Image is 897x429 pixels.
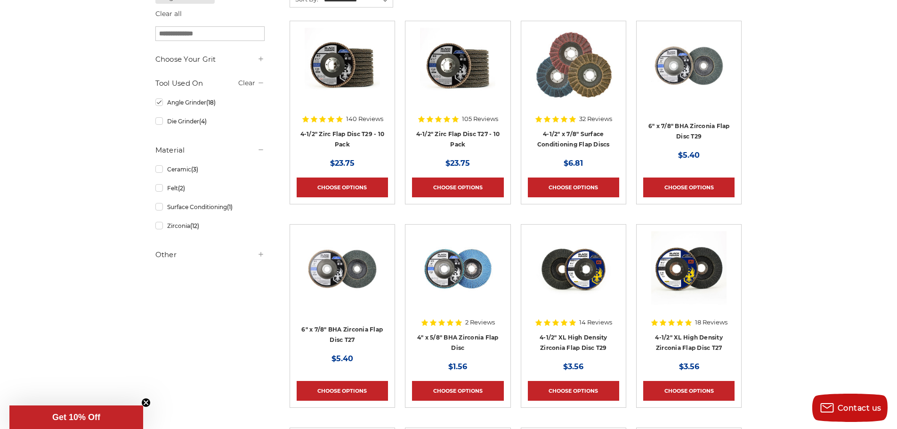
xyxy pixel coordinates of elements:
span: $1.56 [448,362,467,371]
span: 14 Reviews [579,319,612,325]
a: Zirconia [155,218,265,234]
a: 6" x 7/8" BHA Zirconia Flap Disc T27 [301,326,383,344]
span: 2 Reviews [465,319,495,325]
a: Angle Grinder [155,94,265,111]
h5: Other [155,249,265,260]
a: Die Grinder [155,113,265,130]
span: Get 10% Off [52,413,100,422]
span: (4) [199,118,207,125]
span: (3) [191,166,198,173]
a: Choose Options [297,178,388,197]
a: 4-1/2" Zirc Flap Disc T29 - 10 Pack [300,130,385,148]
button: Contact us [812,394,888,422]
a: 4" x 5/8" BHA Zirconia Flap Disc [417,334,499,352]
a: Ceramic [155,161,265,178]
a: Choose Options [643,381,735,401]
span: Contact us [838,404,881,413]
span: $23.75 [445,159,470,168]
img: Scotch brite flap discs [535,28,612,103]
h5: Choose Your Grit [155,54,265,65]
img: Coarse 36 grit BHA Zirconia flap disc, 6-inch, flat T27 for aggressive material removal [305,231,380,307]
a: Clear [238,79,255,87]
a: Black Hawk 4-1/2" x 7/8" Flap Disc Type 27 - 10 Pack [412,28,503,119]
img: 4-1/2" XL High Density Zirconia Flap Disc T29 [536,231,611,307]
a: 6" x 7/8" BHA Zirconia Flap Disc T29 [648,122,730,140]
button: Close teaser [141,398,151,407]
a: 4-1/2" XL High Density Zirconia Flap Disc T27 [643,231,735,323]
a: Surface Conditioning [155,199,265,215]
a: Choose Options [412,178,503,197]
a: Felt [155,180,265,196]
a: 4-1/2" Zirc Flap Disc T27 - 10 Pack [416,130,500,148]
a: 4-1/2" XL High Density Zirconia Flap Disc T27 [655,334,723,352]
h5: Material [155,145,265,156]
span: $5.40 [331,354,353,363]
span: $6.81 [564,159,583,168]
a: Coarse 36 grit BHA Zirconia flap disc, 6-inch, flat T27 for aggressive material removal [297,231,388,323]
span: $3.56 [679,362,699,371]
a: Choose Options [528,381,619,401]
span: (1) [227,203,233,210]
a: 4-1/2" x 7/8" Surface Conditioning Flap Discs [537,130,610,148]
span: (12) [190,222,199,229]
h5: Tool Used On [155,78,265,89]
a: Choose Options [412,381,503,401]
a: Black Hawk 6 inch T29 coarse flap discs, 36 grit for efficient material removal [643,28,735,119]
a: Choose Options [297,381,388,401]
span: 105 Reviews [462,116,498,122]
a: Choose Options [528,178,619,197]
a: 4-1/2" XL High Density Zirconia Flap Disc T29 [528,231,619,323]
span: 32 Reviews [579,116,612,122]
a: 4.5" Black Hawk Zirconia Flap Disc 10 Pack [297,28,388,119]
a: 4-inch BHA Zirconia flap disc with 40 grit designed for aggressive metal sanding and grinding [412,231,503,323]
img: Black Hawk 6 inch T29 coarse flap discs, 36 grit for efficient material removal [651,28,727,103]
div: Get 10% OffClose teaser [9,405,143,429]
span: 18 Reviews [695,319,727,325]
img: 4-1/2" XL High Density Zirconia Flap Disc T27 [651,231,727,307]
a: Choose Options [643,178,735,197]
a: Clear all [155,9,182,18]
img: 4-inch BHA Zirconia flap disc with 40 grit designed for aggressive metal sanding and grinding [420,231,495,307]
span: 140 Reviews [346,116,383,122]
span: $5.40 [678,151,700,160]
span: (18) [206,99,216,106]
span: (2) [178,185,185,192]
a: Scotch brite flap discs [528,28,619,119]
a: 4-1/2" XL High Density Zirconia Flap Disc T29 [540,334,607,352]
img: Black Hawk 4-1/2" x 7/8" Flap Disc Type 27 - 10 Pack [420,28,495,103]
span: $23.75 [330,159,355,168]
span: $3.56 [563,362,583,371]
img: 4.5" Black Hawk Zirconia Flap Disc 10 Pack [305,28,380,103]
